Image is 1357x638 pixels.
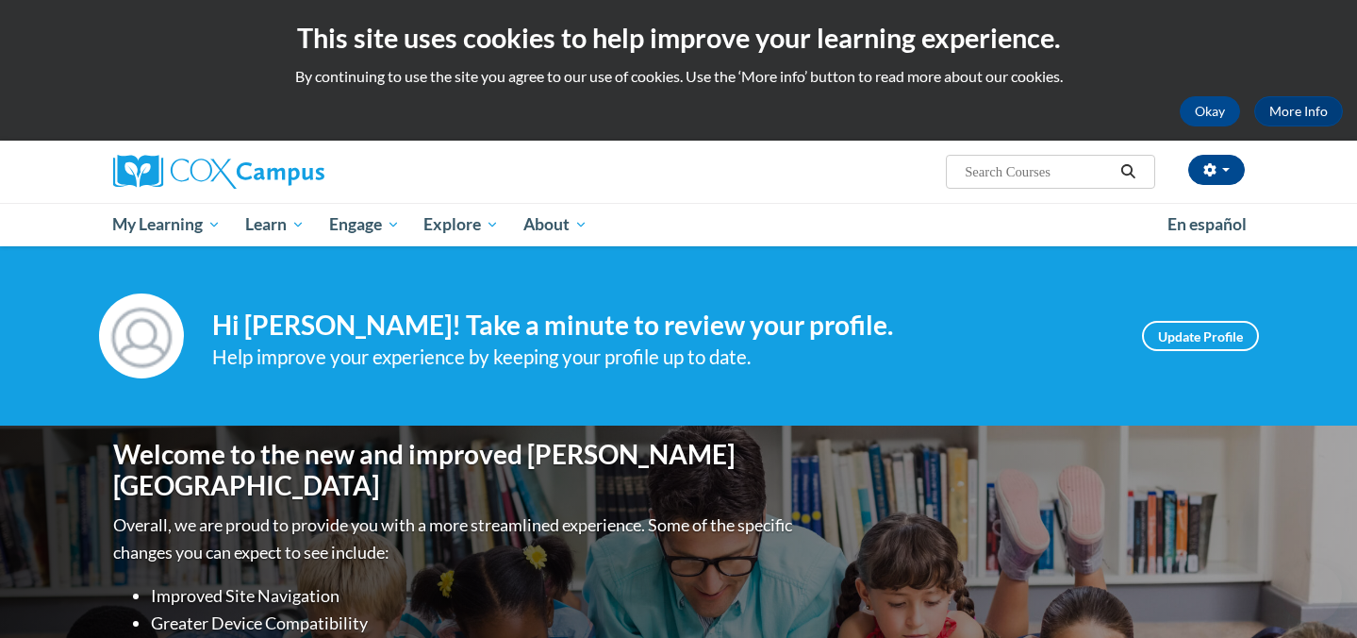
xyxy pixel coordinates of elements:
[1282,562,1342,623] iframe: Button to launch messaging window
[1142,321,1259,351] a: Update Profile
[411,203,511,246] a: Explore
[99,294,184,378] img: Profile Image
[85,203,1273,246] div: Main menu
[1180,96,1240,126] button: Okay
[212,310,1114,342] h4: Hi [PERSON_NAME]! Take a minute to review your profile.
[245,213,305,236] span: Learn
[317,203,412,246] a: Engage
[1188,155,1245,185] button: Account Settings
[523,213,587,236] span: About
[151,582,797,610] li: Improved Site Navigation
[1155,205,1259,244] a: En español
[113,155,324,189] img: Cox Campus
[113,439,797,502] h1: Welcome to the new and improved [PERSON_NAME][GEOGRAPHIC_DATA]
[212,342,1114,373] div: Help improve your experience by keeping your profile up to date.
[1167,214,1247,234] span: En español
[423,213,499,236] span: Explore
[101,203,234,246] a: My Learning
[1254,96,1343,126] a: More Info
[14,19,1343,57] h2: This site uses cookies to help improve your learning experience.
[113,512,797,566] p: Overall, we are proud to provide you with a more streamlined experience. Some of the specific cha...
[113,155,472,189] a: Cox Campus
[151,610,797,637] li: Greater Device Compatibility
[511,203,600,246] a: About
[329,213,400,236] span: Engage
[112,213,221,236] span: My Learning
[233,203,317,246] a: Learn
[963,160,1114,183] input: Search Courses
[14,66,1343,87] p: By continuing to use the site you agree to our use of cookies. Use the ‘More info’ button to read...
[1114,160,1142,183] button: Search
